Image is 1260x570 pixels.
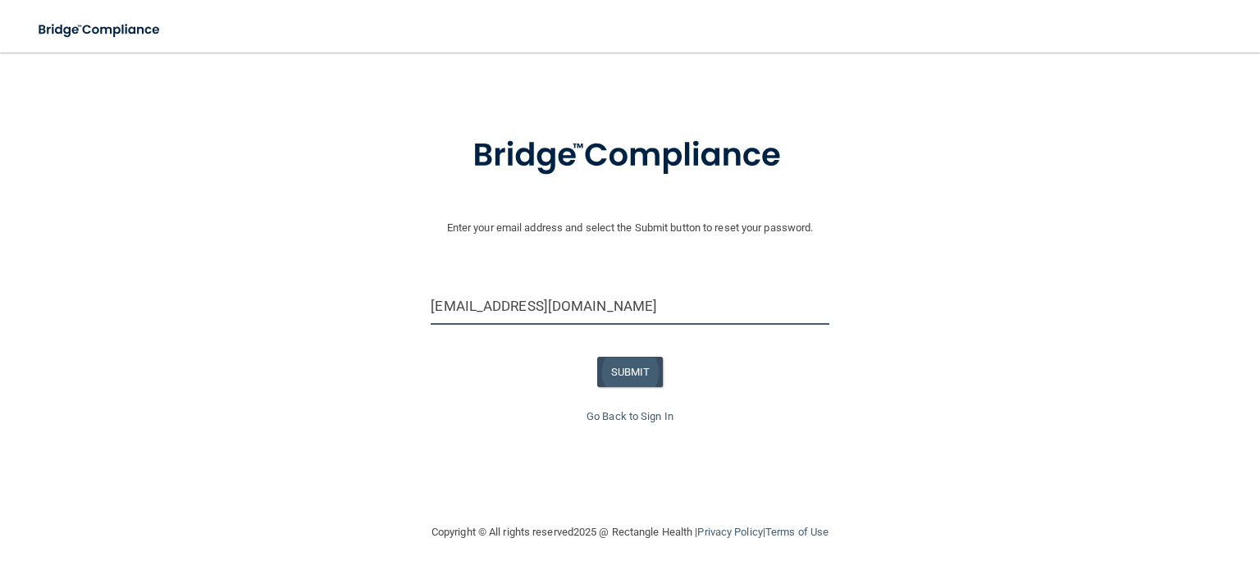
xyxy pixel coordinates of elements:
[977,454,1240,519] iframe: Drift Widget Chat Controller
[765,526,829,538] a: Terms of Use
[331,506,929,559] div: Copyright © All rights reserved 2025 @ Rectangle Health | |
[597,357,664,387] button: SUBMIT
[587,410,673,422] a: Go Back to Sign In
[439,113,821,198] img: bridge_compliance_login_screen.278c3ca4.svg
[803,296,823,316] keeper-lock: Open Keeper Popup
[431,288,829,325] input: Email
[697,526,762,538] a: Privacy Policy
[25,13,176,47] img: bridge_compliance_login_screen.278c3ca4.svg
